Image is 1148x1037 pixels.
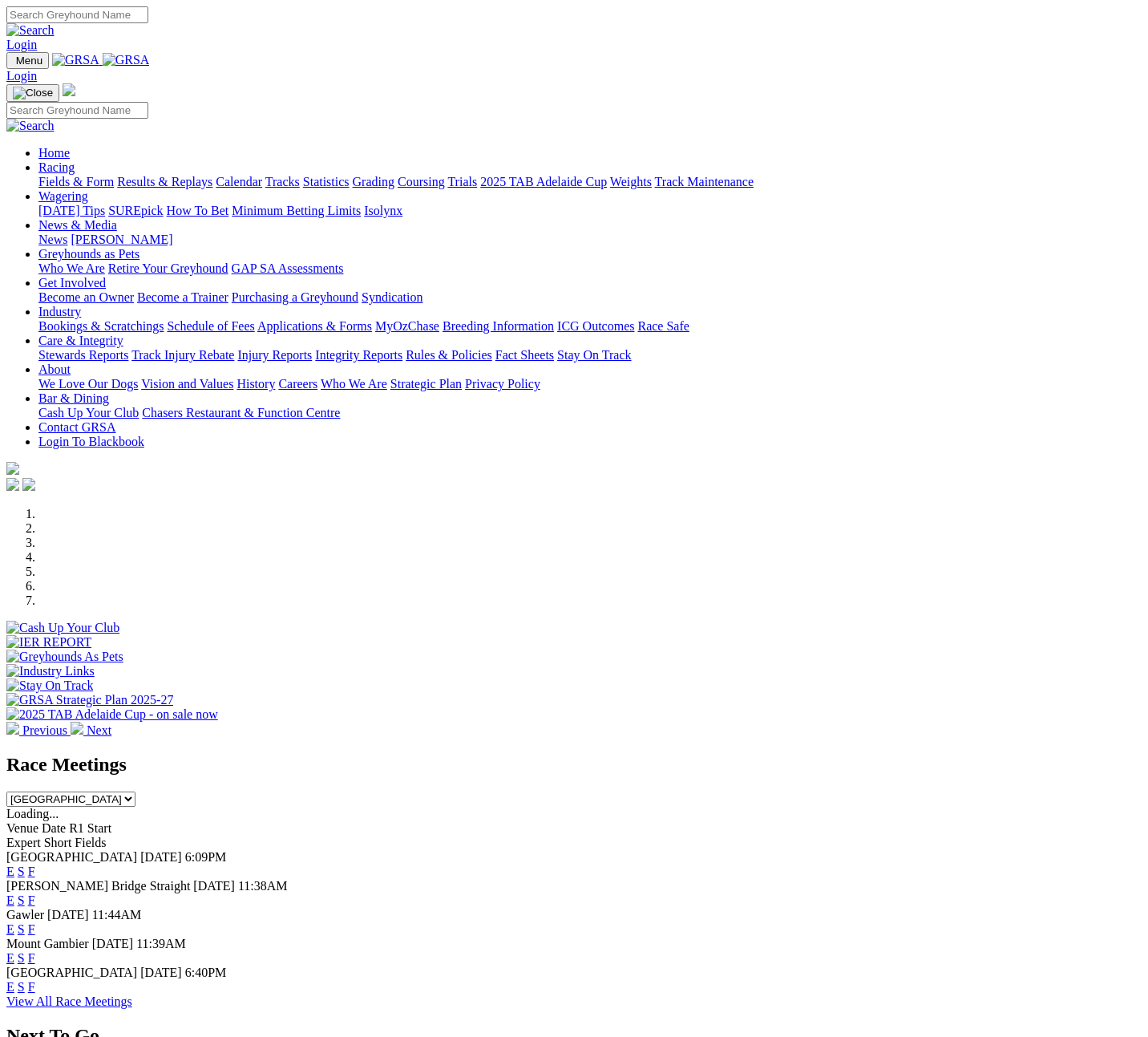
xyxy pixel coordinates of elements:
a: Isolynx [364,204,402,217]
a: [DATE] Tips [38,204,105,217]
a: About [38,363,71,376]
a: Coursing [398,175,445,188]
div: Industry [38,319,1142,334]
a: F [28,951,35,965]
a: Track Injury Rebate [131,348,234,362]
div: Greyhounds as Pets [38,261,1142,276]
a: Fields & Form [38,175,114,188]
a: GAP SA Assessments [232,261,344,275]
img: Industry Links [6,664,95,679]
a: 2025 TAB Adelaide Cup [480,175,607,188]
img: IER REPORT [6,635,91,650]
img: Greyhounds As Pets [6,650,123,664]
div: Racing [38,175,1142,189]
span: Venue [6,821,38,835]
a: S [18,951,25,965]
a: Retire Your Greyhound [108,261,228,275]
a: Track Maintenance [655,175,754,188]
a: E [6,865,14,878]
span: [DATE] [193,879,235,893]
span: [DATE] [140,966,182,979]
span: Previous [22,723,67,737]
img: chevron-left-pager-white.svg [6,722,19,735]
a: Statistics [303,175,350,188]
a: E [6,980,14,994]
a: Applications & Forms [257,319,372,333]
a: F [28,980,35,994]
a: Schedule of Fees [167,319,254,333]
span: Fields [75,836,106,849]
div: News & Media [38,233,1142,247]
span: [GEOGRAPHIC_DATA] [6,966,137,979]
a: Injury Reports [237,348,312,362]
a: F [28,922,35,936]
a: News & Media [38,218,117,232]
a: Chasers Restaurant & Function Centre [142,406,340,419]
a: Cash Up Your Club [38,406,139,419]
input: Search [6,6,148,23]
div: About [38,377,1142,391]
a: Previous [6,723,71,737]
a: Login To Blackbook [38,435,144,448]
a: ICG Outcomes [557,319,634,333]
img: Search [6,23,55,38]
img: GRSA [52,53,99,67]
a: E [6,951,14,965]
a: Integrity Reports [315,348,402,362]
span: [GEOGRAPHIC_DATA] [6,850,137,864]
span: 6:09PM [185,850,227,864]
img: twitter.svg [22,478,35,491]
a: Next [71,723,111,737]
a: Racing [38,160,75,174]
img: Cash Up Your Club [6,621,119,635]
span: 11:38AM [238,879,288,893]
a: E [6,893,14,907]
a: How To Bet [167,204,229,217]
span: Menu [16,55,42,67]
a: Get Involved [38,276,106,290]
a: S [18,893,25,907]
img: Search [6,119,55,133]
a: Purchasing a Greyhound [232,290,358,304]
a: F [28,893,35,907]
a: Results & Replays [117,175,212,188]
img: GRSA Strategic Plan 2025-27 [6,693,173,707]
span: Next [87,723,111,737]
a: Privacy Policy [465,377,540,391]
img: Stay On Track [6,679,93,693]
a: S [18,922,25,936]
span: Loading... [6,807,59,820]
a: Stay On Track [557,348,631,362]
button: Toggle navigation [6,84,59,102]
div: Wagering [38,204,1142,218]
img: Close [13,87,53,99]
span: Mount Gambier [6,937,89,950]
a: Greyhounds as Pets [38,247,139,261]
a: Tracks [265,175,300,188]
span: Expert [6,836,41,849]
a: E [6,922,14,936]
a: MyOzChase [375,319,439,333]
a: News [38,233,67,246]
a: Trials [447,175,477,188]
img: logo-grsa-white.png [6,462,19,475]
a: Vision and Values [141,377,233,391]
a: Login [6,38,37,51]
a: Rules & Policies [406,348,492,362]
img: chevron-right-pager-white.svg [71,722,83,735]
span: 11:44AM [92,908,142,922]
img: 2025 TAB Adelaide Cup - on sale now [6,707,218,722]
span: [PERSON_NAME] Bridge Straight [6,879,190,893]
a: Strategic Plan [390,377,462,391]
a: Home [38,146,70,160]
img: facebook.svg [6,478,19,491]
a: Wagering [38,189,88,203]
a: Minimum Betting Limits [232,204,361,217]
a: Care & Integrity [38,334,123,347]
span: Short [44,836,72,849]
a: History [236,377,275,391]
img: logo-grsa-white.png [63,83,75,96]
a: We Love Our Dogs [38,377,138,391]
a: Bookings & Scratchings [38,319,164,333]
a: Careers [278,377,317,391]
